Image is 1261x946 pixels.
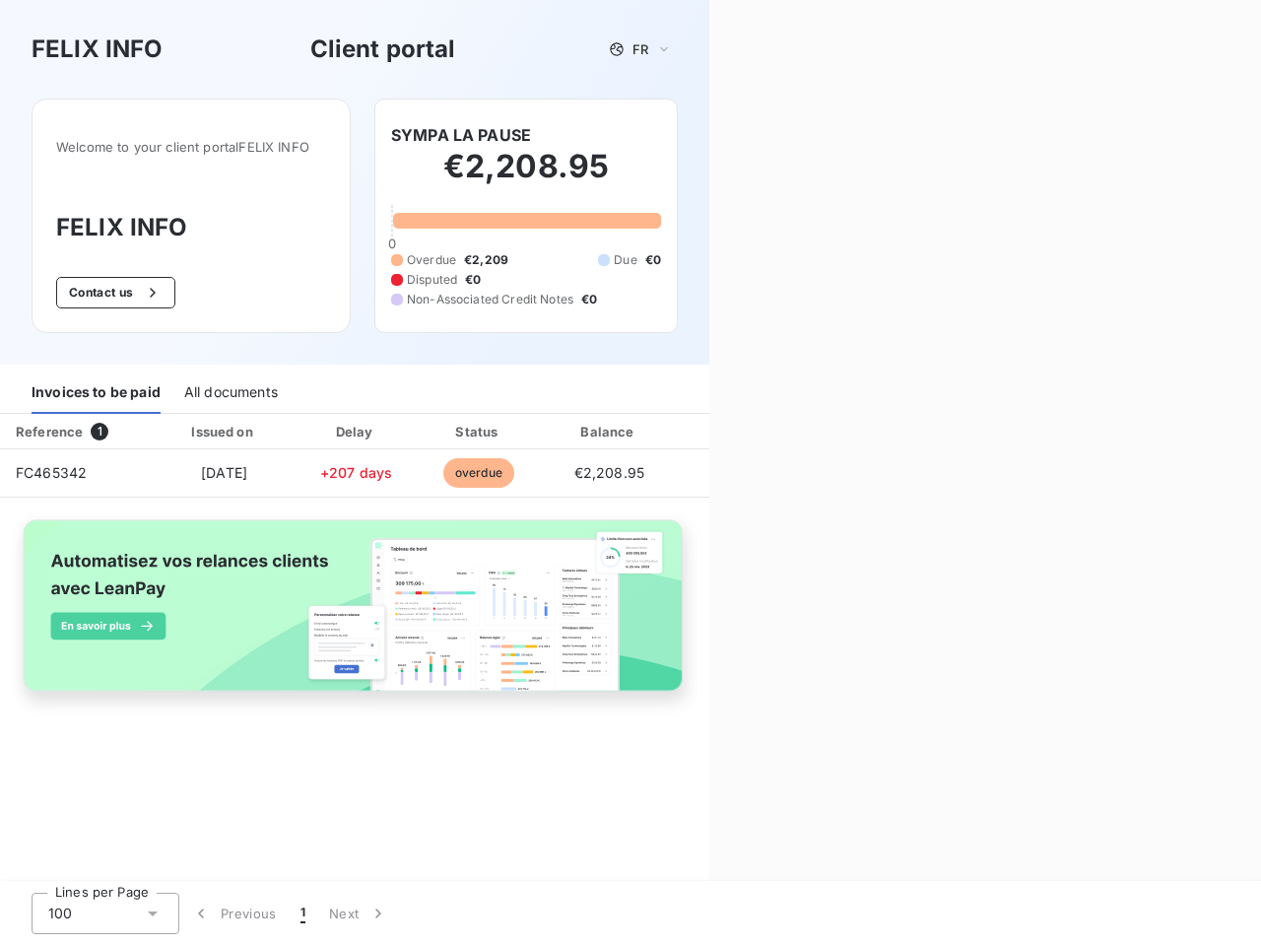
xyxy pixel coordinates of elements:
[16,464,87,481] span: FC465342
[391,123,531,147] h6: SYMPA LA PAUSE
[464,251,508,269] span: €2,209
[581,291,597,308] span: €0
[574,464,644,481] span: €2,208.95
[320,464,392,481] span: +207 days
[420,422,537,441] div: Status
[465,271,481,289] span: €0
[56,139,326,155] span: Welcome to your client portal FELIX INFO
[317,893,400,934] button: Next
[407,251,456,269] span: Overdue
[156,422,292,441] div: Issued on
[681,422,780,441] div: PDF
[184,372,278,414] div: All documents
[201,464,247,481] span: [DATE]
[310,32,456,67] h3: Client portal
[300,422,413,441] div: Delay
[8,509,701,720] img: banner
[407,271,457,289] span: Disputed
[388,236,396,251] span: 0
[407,291,573,308] span: Non-Associated Credit Notes
[32,372,161,414] div: Invoices to be paid
[391,147,661,206] h2: €2,208.95
[32,32,164,67] h3: FELIX INFO
[56,277,175,308] button: Contact us
[545,422,673,441] div: Balance
[179,893,289,934] button: Previous
[91,423,108,440] span: 1
[645,251,661,269] span: €0
[289,893,317,934] button: 1
[632,41,648,57] span: FR
[300,904,305,923] span: 1
[56,210,326,245] h3: FELIX INFO
[16,424,83,439] div: Reference
[443,458,514,488] span: overdue
[48,904,72,923] span: 100
[614,251,636,269] span: Due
